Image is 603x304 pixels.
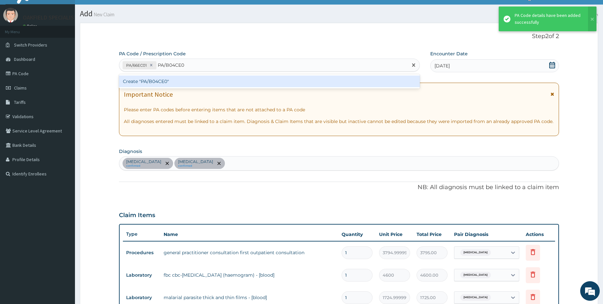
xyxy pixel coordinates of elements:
div: PA Code details have been added successfully [515,12,582,26]
label: Diagnosis [119,148,142,155]
div: Create "PA/B04CE0" [119,76,419,87]
span: [MEDICAL_DATA] [460,294,491,301]
th: Name [160,228,338,241]
p: [MEDICAL_DATA] [178,159,213,164]
h1: Add [80,9,598,18]
p: NB: All diagnosis must be linked to a claim item [119,183,559,192]
th: Quantity [338,228,376,241]
h1: Important Notice [124,91,173,98]
th: Actions [522,228,555,241]
textarea: Type your message and hit 'Enter' [3,178,124,200]
p: [MEDICAL_DATA] [126,159,161,164]
td: malarial parasite thick and thin films - [blood] [160,291,338,304]
a: Online [23,24,38,28]
td: general practitioner consultation first outpatient consultation [160,246,338,259]
img: User Image [3,8,18,22]
h3: Claim Items [119,212,155,219]
div: Chat with us now [34,36,110,45]
span: [MEDICAL_DATA] [460,249,491,256]
p: Please enter PA codes before entering items that are not attached to a PA code [124,106,554,113]
label: Encounter Date [430,50,468,57]
p: All diagnoses entered must be linked to a claim item. Diagnosis & Claim Items that are visible bu... [124,118,554,125]
span: Tariffs [14,99,26,105]
th: Pair Diagnosis [451,228,522,241]
div: PA/66EC01 [124,62,148,69]
span: We're online! [38,82,90,148]
label: PA Code / Prescription Code [119,50,186,57]
div: Minimize live chat window [107,3,123,19]
span: remove selection option [164,160,170,166]
p: Step 2 of 2 [119,33,559,40]
td: Laboratory [123,292,160,304]
span: remove selection option [216,160,222,166]
small: confirmed [178,164,213,168]
span: Claims [14,85,27,91]
small: New Claim [93,12,114,17]
span: Switch Providers [14,42,47,48]
span: Dashboard [14,56,35,62]
p: OAKFIELD SPECIALIST HOSPITAL [23,15,104,21]
img: d_794563401_company_1708531726252_794563401 [12,33,26,49]
span: [MEDICAL_DATA] [460,272,491,278]
th: Total Price [413,228,451,241]
small: confirmed [126,164,161,168]
th: Unit Price [376,228,413,241]
td: Laboratory [123,269,160,281]
td: fbc cbc-[MEDICAL_DATA] (haemogram) - [blood] [160,269,338,282]
span: [DATE] [434,62,450,69]
td: Procedures [123,247,160,259]
th: Type [123,228,160,240]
